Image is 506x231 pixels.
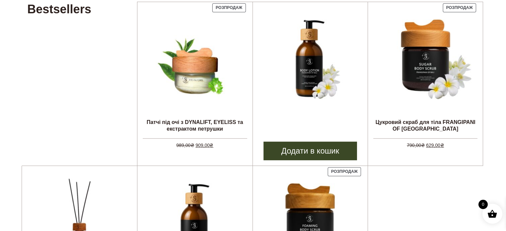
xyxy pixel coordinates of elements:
span: 0 [478,200,488,209]
a: Патчі під очі з DYNALIFT, EYELISS та екстрактом петрушки Патчі під очі з DYNALIFT, EYELISS та екс... [143,2,247,138]
span: 790,00 [407,143,425,148]
img: Лосьйон для тіла FRANGIPANI OF BALI [260,9,360,108]
span: Розпродаж [331,169,358,174]
span: ₴ [421,143,425,148]
span: ₴ [210,143,213,148]
span: 629,00 [426,143,444,148]
span: Розпродаж [446,5,473,10]
img: Цукровий скраб для тіла FRANGIPANI OF BALI [376,9,475,108]
a: Лосьйон для тіла FRANGIPANI OF BALI [260,2,360,136]
span: ₴ [191,143,194,148]
a: Цукровий скраб для тіла FRANGIPANI OF BALI Цукровий скраб для тіла FRANGIPANI OF [GEOGRAPHIC_DATA] [373,2,477,138]
div: Патчі під очі з DYNALIFT, EYELISS та екстрактом петрушки [143,119,247,132]
h3: Bestsellers [27,2,91,17]
div: Цукровий скраб для тіла FRANGIPANI OF [GEOGRAPHIC_DATA] [373,119,477,132]
span: 989,00 [176,143,194,148]
a: Додати в кошик: “Лосьйон для тіла FRANGIPANI OF BALI” [263,142,357,160]
span: ₴ [440,143,444,148]
img: Патчі під очі з DYNALIFT, EYELISS та екстрактом петрушки [145,9,245,108]
span: 909,00 [196,143,214,148]
span: Розпродаж [216,5,242,10]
